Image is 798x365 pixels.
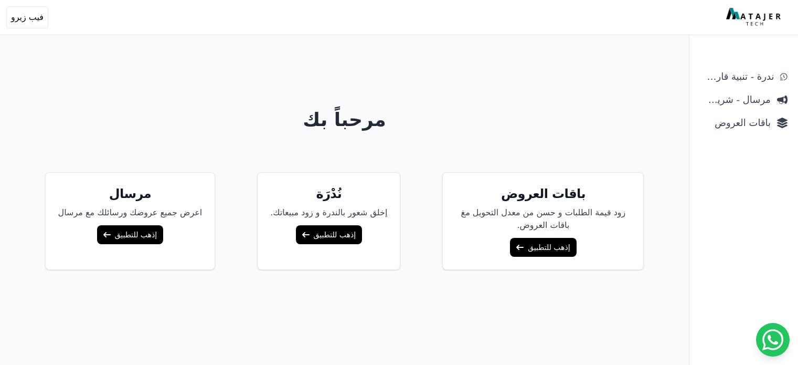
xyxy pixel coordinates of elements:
span: ندرة - تنبية قارب علي النفاذ [700,69,774,84]
a: إذهب للتطبيق [97,225,163,244]
a: إذهب للتطبيق [296,225,362,244]
p: اعرض جميع عروضك ورسائلك مع مرسال [58,206,203,219]
a: إذهب للتطبيق [510,238,576,257]
button: فيب زيرو [6,6,48,28]
span: مرسال - شريط دعاية [700,92,771,107]
h5: باقات العروض [455,185,631,202]
h5: مرسال [58,185,203,202]
p: إخلق شعور بالندرة و زود مبيعاتك. [270,206,387,219]
span: فيب زيرو [11,11,44,24]
span: باقات العروض [700,116,771,130]
h1: مرحباً بك [9,109,680,130]
img: MatajerTech Logo [726,8,783,27]
h5: نُدْرَة [270,185,387,202]
p: زود قيمة الطلبات و حسن من معدل التحويل مغ باقات العروض. [455,206,631,232]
